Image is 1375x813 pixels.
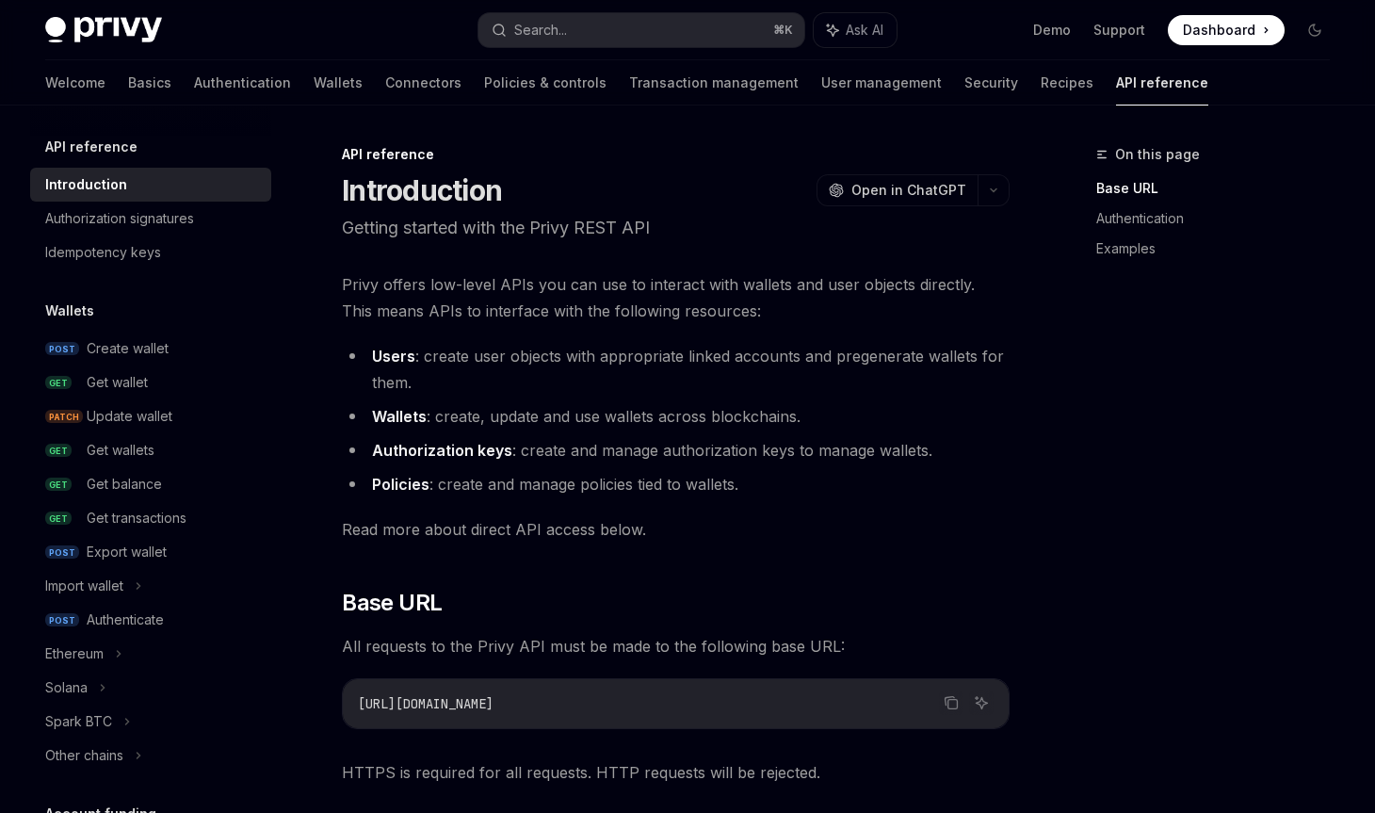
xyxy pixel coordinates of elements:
[30,399,271,433] a: PATCHUpdate wallet
[128,60,171,106] a: Basics
[969,691,994,715] button: Ask AI
[814,13,897,47] button: Ask AI
[342,403,1010,430] li: : create, update and use wallets across blockchains.
[45,207,194,230] div: Authorization signatures
[358,695,493,712] span: [URL][DOMAIN_NAME]
[1183,21,1255,40] span: Dashboard
[821,60,942,106] a: User management
[342,633,1010,659] span: All requests to the Privy API must be made to the following base URL:
[45,744,123,767] div: Other chains
[1115,143,1200,166] span: On this page
[1116,60,1208,106] a: API reference
[846,21,883,40] span: Ask AI
[30,433,271,467] a: GETGet wallets
[45,575,123,597] div: Import wallet
[1096,173,1345,203] a: Base URL
[1168,15,1285,45] a: Dashboard
[45,676,88,699] div: Solana
[342,588,442,618] span: Base URL
[87,337,169,360] div: Create wallet
[342,759,1010,786] span: HTTPS is required for all requests. HTTP requests will be rejected.
[342,471,1010,497] li: : create and manage policies tied to wallets.
[45,444,72,458] span: GET
[1033,21,1071,40] a: Demo
[45,410,83,424] span: PATCH
[45,136,137,158] h5: API reference
[30,202,271,236] a: Authorization signatures
[87,541,167,563] div: Export wallet
[87,405,172,428] div: Update wallet
[30,366,271,399] a: GETGet wallet
[45,613,79,627] span: POST
[45,545,79,560] span: POST
[514,19,567,41] div: Search...
[30,501,271,535] a: GETGet transactions
[45,60,105,106] a: Welcome
[45,642,104,665] div: Ethereum
[45,478,72,492] span: GET
[342,437,1010,463] li: : create and manage authorization keys to manage wallets.
[1041,60,1093,106] a: Recipes
[372,407,427,426] strong: Wallets
[45,173,127,196] div: Introduction
[484,60,607,106] a: Policies & controls
[342,145,1010,164] div: API reference
[342,271,1010,324] span: Privy offers low-level APIs you can use to interact with wallets and user objects directly. This ...
[1300,15,1330,45] button: Toggle dark mode
[817,174,978,206] button: Open in ChatGPT
[342,215,1010,241] p: Getting started with the Privy REST API
[342,516,1010,543] span: Read more about direct API access below.
[45,342,79,356] span: POST
[194,60,291,106] a: Authentication
[30,467,271,501] a: GETGet balance
[1096,234,1345,264] a: Examples
[964,60,1018,106] a: Security
[45,376,72,390] span: GET
[30,236,271,269] a: Idempotency keys
[30,168,271,202] a: Introduction
[342,343,1010,396] li: : create user objects with appropriate linked accounts and pregenerate wallets for them.
[372,475,429,494] strong: Policies
[372,441,512,460] strong: Authorization keys
[30,535,271,569] a: POSTExport wallet
[939,691,963,715] button: Copy the contents from the code block
[87,371,148,394] div: Get wallet
[87,609,164,631] div: Authenticate
[629,60,799,106] a: Transaction management
[385,60,461,106] a: Connectors
[45,17,162,43] img: dark logo
[87,507,186,529] div: Get transactions
[1093,21,1145,40] a: Support
[30,332,271,366] a: POSTCreate wallet
[342,173,502,207] h1: Introduction
[45,300,94,322] h5: Wallets
[87,473,162,496] div: Get balance
[1096,203,1345,234] a: Authentication
[30,603,271,637] a: POSTAuthenticate
[314,60,363,106] a: Wallets
[87,439,154,462] div: Get wallets
[45,710,112,733] div: Spark BTC
[45,241,161,264] div: Idempotency keys
[478,13,804,47] button: Search...⌘K
[372,347,415,366] strong: Users
[851,181,966,200] span: Open in ChatGPT
[773,23,793,38] span: ⌘ K
[45,512,72,526] span: GET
